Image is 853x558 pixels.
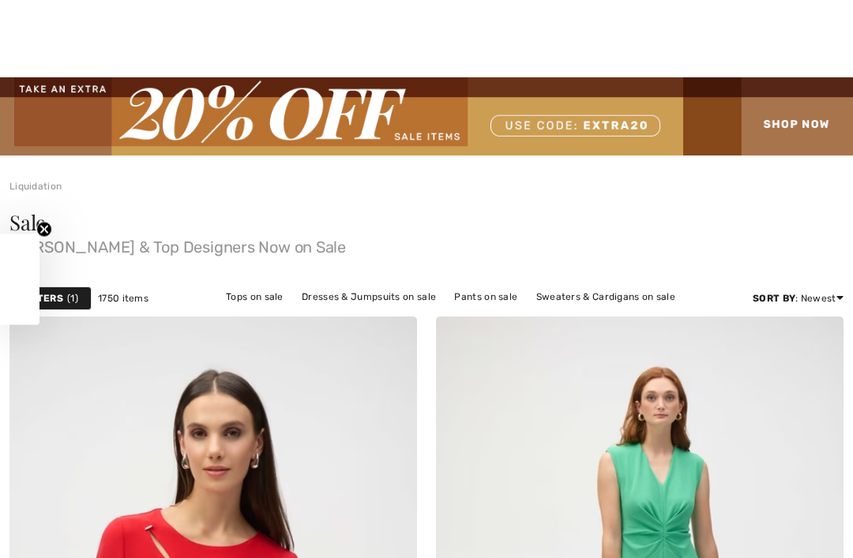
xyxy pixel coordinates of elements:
span: Sale [9,208,46,236]
a: Pants on sale [446,286,525,307]
a: Liquidation [9,181,62,192]
span: 1 [67,291,78,305]
span: 1750 items [98,291,148,305]
a: Dresses & Jumpsuits on sale [294,286,444,307]
a: Jackets & Blazers on sale [290,307,426,328]
div: : Newest [753,291,844,305]
strong: Filters [23,291,63,305]
button: Close teaser [36,221,52,237]
strong: Sort By [753,293,795,304]
a: Skirts on sale [429,307,507,328]
a: Tops on sale [218,286,291,307]
a: Outerwear on sale [509,307,611,328]
a: Sweaters & Cardigans on sale [528,286,683,307]
span: [PERSON_NAME] & Top Designers Now on Sale [9,233,844,255]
